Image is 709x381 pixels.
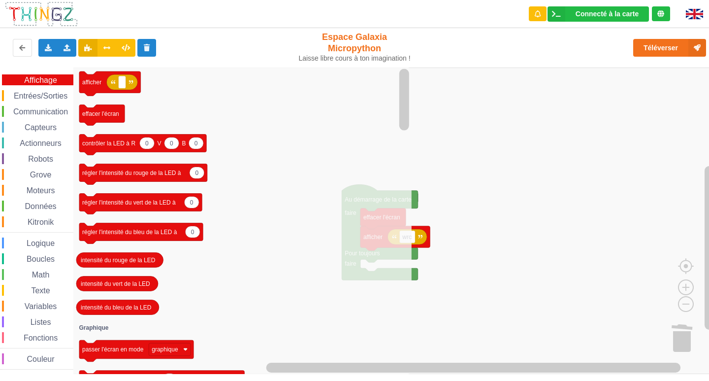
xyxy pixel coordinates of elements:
div: Ta base fonctionne bien ! [548,6,649,22]
text: 0 [195,170,198,176]
span: Capteurs [23,123,58,132]
text: 0 [170,140,173,147]
text: effacer l'écran [82,110,119,117]
span: Variables [23,302,59,311]
span: Fonctions [22,334,59,342]
span: Boucles [25,255,56,263]
text: graphique [152,346,178,353]
span: Communication [12,107,69,116]
text: intensité du rouge de la LED [81,257,156,264]
text: régler l'intensité du bleu de la LED à [82,229,177,236]
text: wrc [402,234,412,241]
span: Kitronik [26,218,55,226]
div: Tu es connecté au serveur de création de Thingz [652,6,670,21]
span: Texte [30,286,51,295]
text: B [182,140,186,147]
span: Moteurs [25,186,57,195]
text: 0 [190,199,193,206]
text: régler l'intensité du vert de la LED à [82,199,176,206]
text: intensité du bleu de la LED [81,304,152,311]
text: 0 [191,229,194,236]
text: afficher [82,79,101,86]
text: intensité du vert de la LED [81,280,150,287]
span: Math [31,271,51,279]
text: V [158,140,161,147]
span: Logique [25,239,56,247]
div: Espace Galaxia Micropython [294,32,415,63]
span: Entrées/Sorties [12,92,69,100]
div: Connecté à la carte [576,10,639,17]
span: Listes [29,318,53,326]
text: contrôler la LED à R [82,140,135,147]
button: Téléverser [633,39,706,57]
span: Données [24,202,58,210]
span: Couleur [26,355,56,363]
span: Grove [29,171,53,179]
span: Affichage [23,76,58,84]
text: Graphique [79,324,109,331]
span: Actionneurs [18,139,63,147]
img: gb.png [686,9,703,19]
text: 0 [194,140,198,147]
text: régler l'intensité du rouge de la LED à [82,170,181,176]
span: Robots [27,155,55,163]
text: 0 [145,140,149,147]
img: thingz_logo.png [4,1,78,27]
div: Laisse libre cours à ton imagination ! [294,54,415,63]
text: passer l'écran en mode [82,346,144,353]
